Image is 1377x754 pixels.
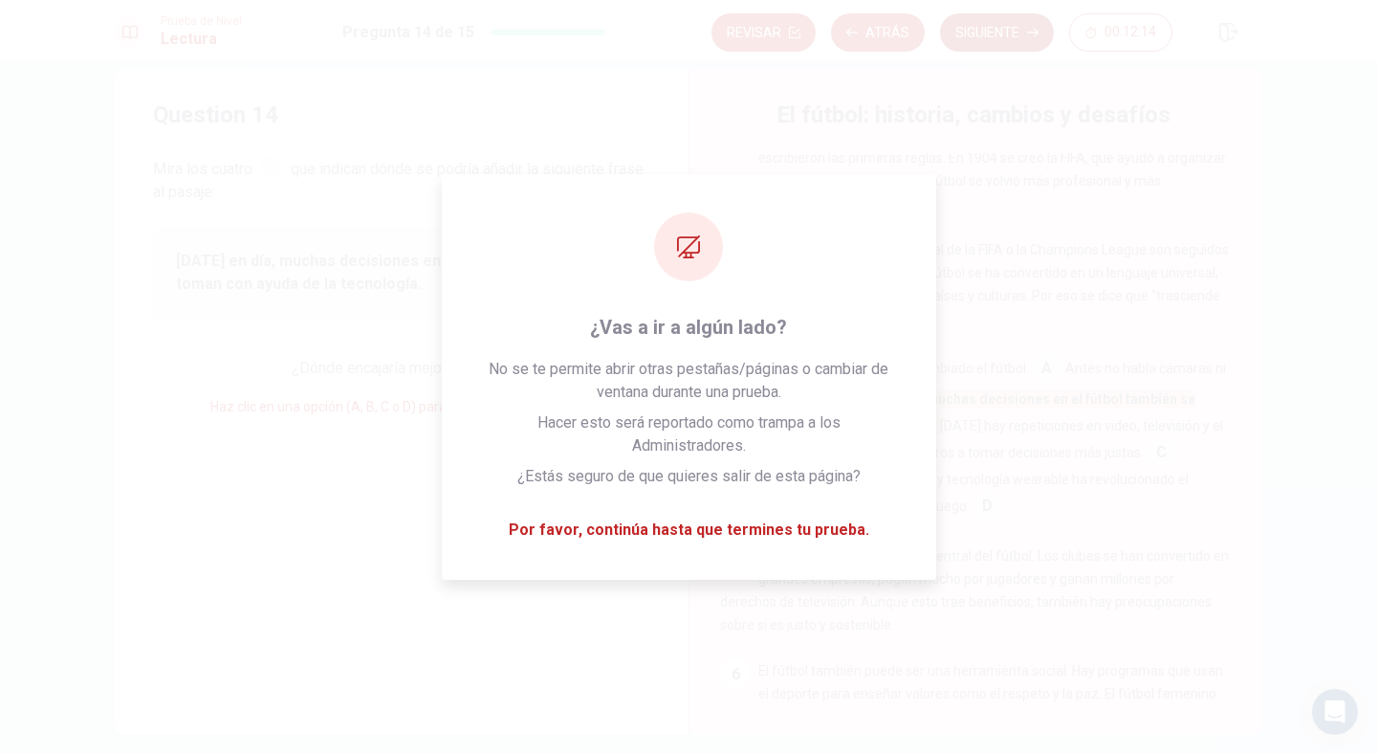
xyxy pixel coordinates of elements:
button: Atrás [831,13,925,52]
button: Revisar [711,13,816,52]
span: B [799,384,830,414]
button: Siguiente [940,13,1054,52]
div: 5 [720,544,751,575]
span: A [1031,353,1061,384]
span: El dinero ahora es una parte central del fútbol. Los clubes se han convertido en grandes empresas... [720,548,1229,632]
h4: El fútbol: historia, cambios y desafíos [776,100,1170,130]
span: D [972,491,1002,521]
span: Haz clic en una opción (A, B, C o D) para añadir la frase al pasaje [210,399,593,414]
h1: Pregunta 14 de 15 [342,21,474,44]
div: 6 [720,659,751,690]
span: 00:12:14 [1104,25,1156,40]
span: Mira los cuatro que indican dónde se podría añadir la siguiente frase al pasaje: [153,153,650,204]
span: C [1146,437,1176,468]
span: Torneos como la Copa Mundial de la FIFA o la Champions League son seguidos por millones de person... [720,242,1229,326]
div: Open Intercom Messenger [1312,689,1358,735]
h4: Question 14 [153,100,650,130]
span: Prueba de Nivel [161,14,242,28]
span: ¿Dónde encajaría mejor la frase? [292,359,513,377]
span: [DATE] en día, muchas decisiones en el fútbol también se toman con ayuda de la tecnología. [176,250,627,296]
span: La tecnología también ha cambiado el fútbol. [758,361,1029,376]
h1: Lectura [161,28,242,51]
div: 4 [720,353,751,384]
div: 3 [720,238,751,269]
span: [DATE] hay repeticiones en video, televisión y el sistema VAR, que ayudan a los árbitros a tomar ... [720,418,1223,460]
button: 00:12:14 [1069,13,1172,52]
span: Además, el uso de análisis de datos y tecnología wearable ha revolucionado el entrenamiento y las... [720,472,1189,514]
span: El fútbol también puede ser una herramienta social. Hay programas que usan el deporte para enseña... [720,663,1223,724]
span: [DATE] en día, muchas decisiones en el fútbol también se toman con ayuda de la tecnología. [720,389,1195,435]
